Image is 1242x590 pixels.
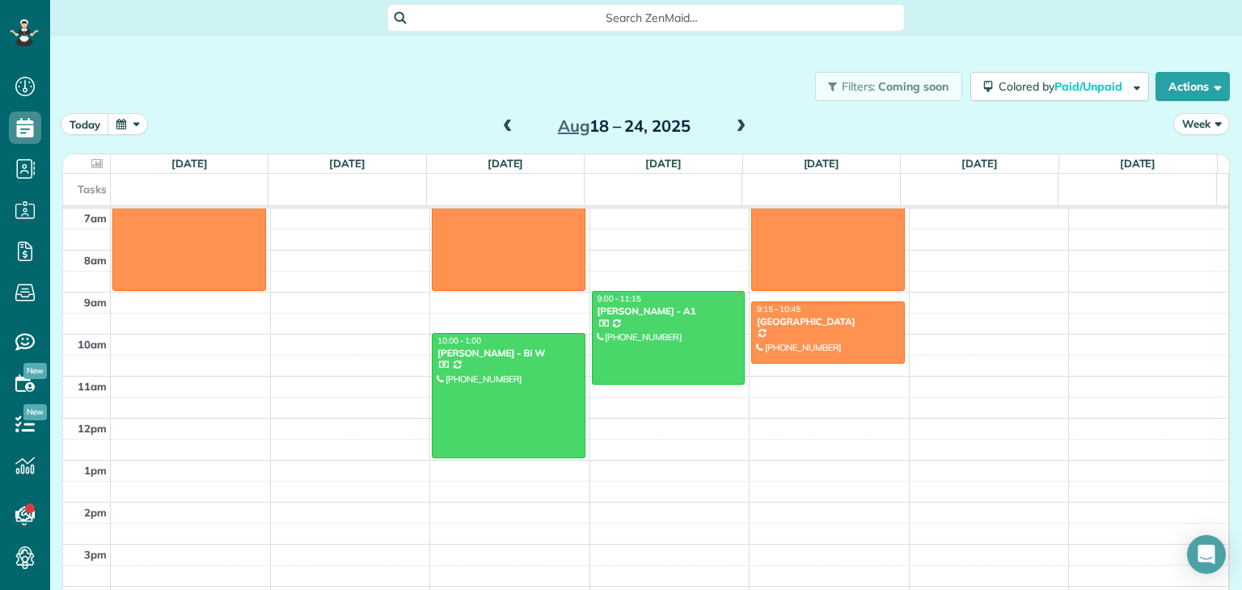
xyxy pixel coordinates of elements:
[78,422,107,435] span: 12pm
[84,296,107,309] span: 9am
[597,306,741,317] div: [PERSON_NAME] - A1
[645,157,682,170] a: [DATE]
[878,79,949,94] span: Coming soon
[84,212,107,225] span: 7am
[961,157,998,170] a: [DATE]
[970,72,1149,101] button: Colored byPaid/Unpaid
[171,157,208,170] a: [DATE]
[78,338,107,351] span: 10am
[84,464,107,477] span: 1pm
[23,363,47,379] span: New
[61,113,109,135] button: today
[558,116,589,136] span: Aug
[1155,72,1230,101] button: Actions
[84,254,107,267] span: 8am
[523,117,725,135] h2: 18 – 24, 2025
[842,79,876,94] span: Filters:
[437,335,481,346] span: 10:00 - 1:00
[84,548,107,561] span: 3pm
[804,157,840,170] a: [DATE]
[756,316,900,327] div: [GEOGRAPHIC_DATA]
[1187,535,1226,574] div: Open Intercom Messenger
[1120,157,1156,170] a: [DATE]
[757,304,801,314] span: 9:15 - 10:45
[598,293,641,304] span: 9:00 - 11:15
[1054,79,1125,94] span: Paid/Unpaid
[78,380,107,393] span: 11am
[78,183,107,196] span: Tasks
[23,404,47,420] span: New
[1173,113,1230,135] button: Week
[84,506,107,519] span: 2pm
[488,157,524,170] a: [DATE]
[329,157,365,170] a: [DATE]
[999,79,1128,94] span: Colored by
[437,348,581,359] div: [PERSON_NAME] - Bi W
